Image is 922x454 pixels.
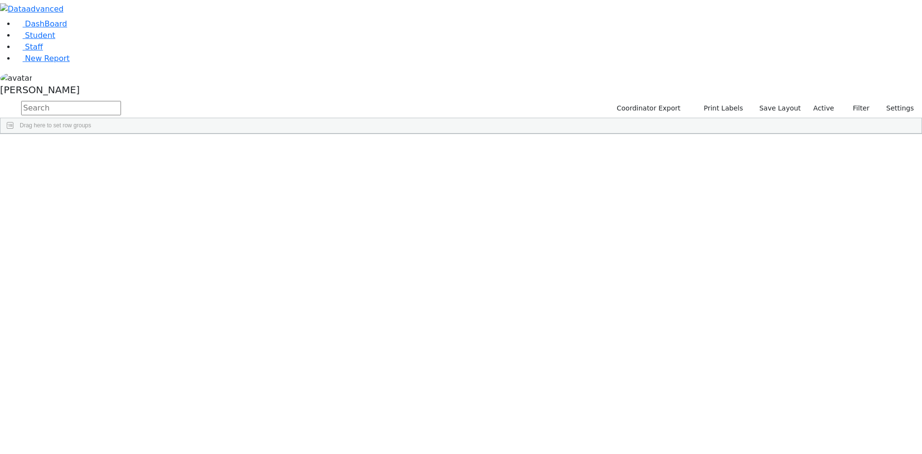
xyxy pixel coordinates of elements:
[25,54,70,63] span: New Report
[15,42,43,51] a: Staff
[755,101,805,116] button: Save Layout
[809,101,838,116] label: Active
[692,101,747,116] button: Print Labels
[20,122,91,129] span: Drag here to set row groups
[25,19,67,28] span: DashBoard
[15,54,70,63] a: New Report
[25,42,43,51] span: Staff
[15,31,55,40] a: Student
[840,101,874,116] button: Filter
[21,101,121,115] input: Search
[15,19,67,28] a: DashBoard
[25,31,55,40] span: Student
[610,101,685,116] button: Coordinator Export
[874,101,918,116] button: Settings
